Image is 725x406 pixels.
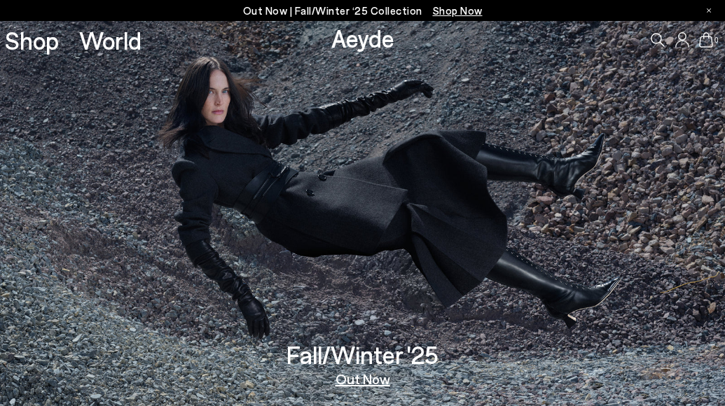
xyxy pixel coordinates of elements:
a: Shop [5,28,59,52]
a: 0 [699,32,713,48]
a: Aeyde [331,23,394,52]
span: Navigate to /collections/new-in [433,4,483,17]
h3: Fall/Winter '25 [286,342,439,367]
span: 0 [713,36,720,44]
p: Out Now | Fall/Winter ‘25 Collection [243,2,483,20]
a: Out Now [336,372,390,386]
a: World [79,28,141,52]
